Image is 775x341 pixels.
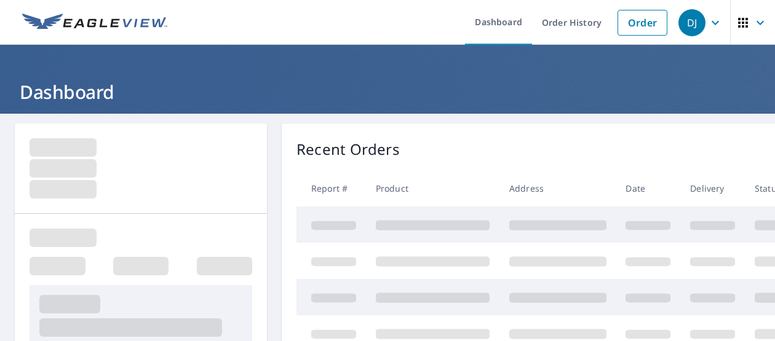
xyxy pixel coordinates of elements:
[499,170,616,206] th: Address
[296,170,366,206] th: Report #
[296,138,400,160] p: Recent Orders
[678,9,705,36] div: DJ
[616,170,680,206] th: Date
[618,10,667,36] a: Order
[366,170,499,206] th: Product
[680,170,745,206] th: Delivery
[15,79,760,104] h1: Dashboard
[22,14,167,32] img: EV Logo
